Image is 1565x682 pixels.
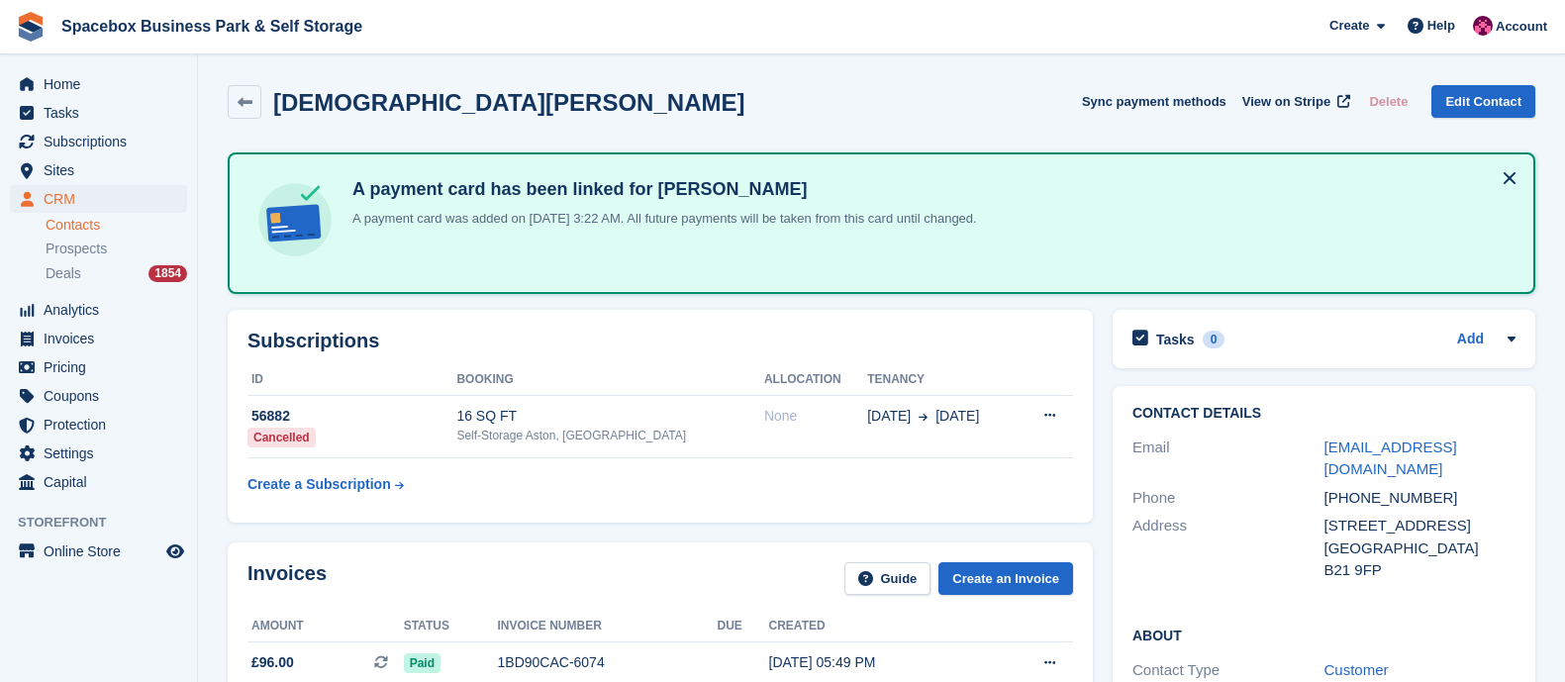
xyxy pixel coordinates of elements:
[1324,438,1457,478] a: [EMAIL_ADDRESS][DOMAIN_NAME]
[46,263,187,284] a: Deals 1854
[46,264,81,283] span: Deals
[10,296,187,324] a: menu
[247,428,316,447] div: Cancelled
[1324,661,1389,678] a: Customer
[247,330,1073,352] h2: Subscriptions
[10,537,187,565] a: menu
[764,364,867,396] th: Allocation
[44,411,162,438] span: Protection
[867,406,911,427] span: [DATE]
[1132,437,1324,481] div: Email
[1132,659,1324,682] div: Contact Type
[498,611,718,642] th: Invoice number
[247,474,391,495] div: Create a Subscription
[247,466,404,503] a: Create a Subscription
[1361,85,1416,118] button: Delete
[46,240,107,258] span: Prospects
[456,427,764,444] div: Self-Storage Aston, [GEOGRAPHIC_DATA]
[247,364,456,396] th: ID
[718,611,769,642] th: Due
[148,265,187,282] div: 1854
[769,652,988,673] div: [DATE] 05:49 PM
[44,468,162,496] span: Capital
[44,537,162,565] span: Online Store
[1132,487,1324,510] div: Phone
[10,382,187,410] a: menu
[1324,515,1516,537] div: [STREET_ADDRESS]
[764,406,867,427] div: None
[44,99,162,127] span: Tasks
[247,406,456,427] div: 56882
[1473,16,1493,36] img: Avishka Chauhan
[1082,85,1226,118] button: Sync payment methods
[1329,16,1369,36] span: Create
[456,406,764,427] div: 16 SQ FT
[10,439,187,467] a: menu
[10,99,187,127] a: menu
[44,156,162,184] span: Sites
[44,128,162,155] span: Subscriptions
[163,539,187,563] a: Preview store
[769,611,988,642] th: Created
[53,10,370,43] a: Spacebox Business Park & Self Storage
[344,209,977,229] p: A payment card was added on [DATE] 3:22 AM. All future payments will be taken from this card unti...
[344,178,977,201] h4: A payment card has been linked for [PERSON_NAME]
[10,185,187,213] a: menu
[456,364,764,396] th: Booking
[46,216,187,235] a: Contacts
[44,70,162,98] span: Home
[935,406,979,427] span: [DATE]
[1324,537,1516,560] div: [GEOGRAPHIC_DATA]
[18,513,197,533] span: Storefront
[44,382,162,410] span: Coupons
[44,439,162,467] span: Settings
[404,653,440,673] span: Paid
[10,411,187,438] a: menu
[1324,559,1516,582] div: B21 9FP
[44,353,162,381] span: Pricing
[247,562,327,595] h2: Invoices
[1234,85,1354,118] a: View on Stripe
[1132,515,1324,582] div: Address
[251,652,294,673] span: £96.00
[938,562,1073,595] a: Create an Invoice
[1132,406,1516,422] h2: Contact Details
[10,325,187,352] a: menu
[498,652,718,673] div: 1BD90CAC-6074
[44,325,162,352] span: Invoices
[10,70,187,98] a: menu
[1242,92,1330,112] span: View on Stripe
[844,562,931,595] a: Guide
[10,468,187,496] a: menu
[10,156,187,184] a: menu
[1324,487,1516,510] div: [PHONE_NUMBER]
[16,12,46,42] img: stora-icon-8386f47178a22dfd0bd8f6a31ec36ba5ce8667c1dd55bd0f319d3a0aa187defe.svg
[46,239,187,259] a: Prospects
[1203,331,1225,348] div: 0
[1431,85,1535,118] a: Edit Contact
[44,185,162,213] span: CRM
[1156,331,1195,348] h2: Tasks
[1132,625,1516,644] h2: About
[1457,329,1484,351] a: Add
[247,611,404,642] th: Amount
[10,128,187,155] a: menu
[404,611,498,642] th: Status
[867,364,1018,396] th: Tenancy
[273,89,744,116] h2: [DEMOGRAPHIC_DATA][PERSON_NAME]
[1496,17,1547,37] span: Account
[44,296,162,324] span: Analytics
[253,178,337,261] img: card-linked-ebf98d0992dc2aeb22e95c0e3c79077019eb2392cfd83c6a337811c24bc77127.svg
[1427,16,1455,36] span: Help
[10,353,187,381] a: menu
